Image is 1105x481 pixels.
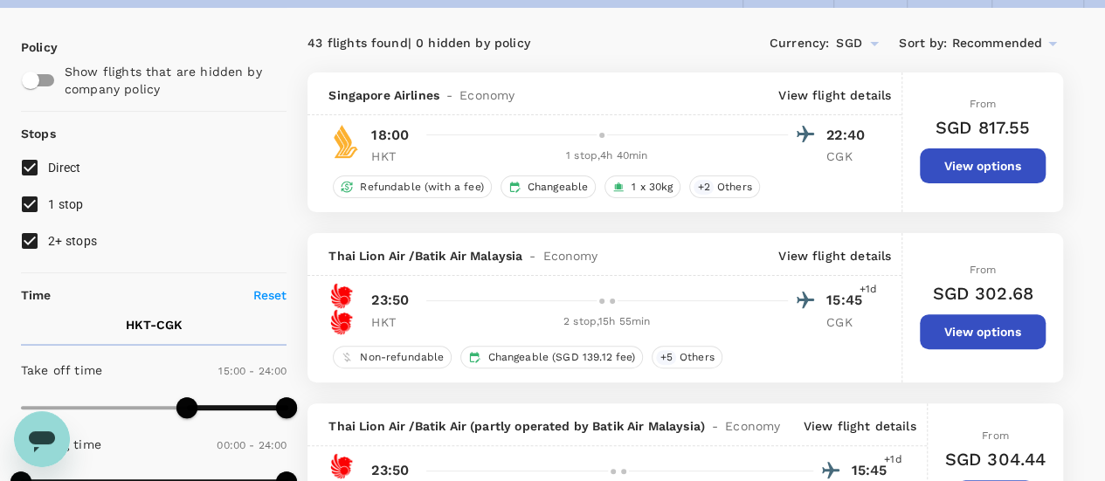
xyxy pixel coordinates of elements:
[920,314,1046,349] button: View options
[804,417,916,435] p: View flight details
[328,247,522,265] span: Thai Lion Air / Batik Air Malaysia
[65,63,275,98] p: Show flights that are hidden by company policy
[884,451,901,469] span: +1d
[945,445,1046,473] h6: SGD 304.44
[970,264,997,276] span: From
[353,350,451,365] span: Non-refundable
[328,124,363,159] img: SQ
[459,86,515,104] span: Economy
[353,180,490,195] span: Refundable (with a fee)
[970,98,997,110] span: From
[951,34,1042,53] span: Recommended
[501,175,597,198] div: Changeable
[778,86,891,104] p: View flight details
[21,127,56,141] strong: Stops
[778,247,891,265] p: View flight details
[307,34,685,53] div: 43 flights found | 0 hidden by policy
[425,313,788,331] div: 2 stop , 15h 55min
[14,411,70,467] iframe: Button to launch messaging window, conversation in progress
[625,180,680,195] span: 1 x 30kg
[936,113,1031,141] h6: SGD 817.55
[371,125,409,146] p: 18:00
[371,460,409,481] p: 23:50
[826,148,870,165] p: CGK
[460,346,643,368] div: Changeable (SGD 139.12 fee)
[862,31,887,56] button: Open
[542,247,597,265] span: Economy
[725,417,780,435] span: Economy
[826,313,870,331] p: CGK
[920,148,1046,183] button: View options
[48,161,81,175] span: Direct
[218,365,287,377] span: 15:00 - 24:00
[656,350,675,365] span: + 5
[328,86,439,104] span: Singapore Airlines
[689,175,759,198] div: +2Others
[126,316,183,333] p: HKT - CGK
[932,279,1033,307] h6: SGD 302.68
[328,453,355,479] img: SL
[694,180,713,195] span: + 2
[852,460,895,481] p: 15:45
[982,429,1009,442] span: From
[826,290,870,311] p: 15:45
[826,125,870,146] p: 22:40
[328,283,355,309] img: SL
[217,439,287,451] span: 00:00 - 24:00
[333,175,491,198] div: Refundable (with a fee)
[371,313,415,331] p: HKT
[21,361,102,379] p: Take off time
[48,234,97,248] span: 2+ stops
[860,281,877,299] span: +1d
[899,34,947,53] span: Sort by :
[371,148,415,165] p: HKT
[328,417,705,435] span: Thai Lion Air / Batik Air (partly operated by Batik Air Malaysia)
[253,286,287,304] p: Reset
[480,350,642,365] span: Changeable (SGD 139.12 fee)
[328,309,355,335] img: OD
[710,180,759,195] span: Others
[522,247,542,265] span: -
[48,197,84,211] span: 1 stop
[371,290,409,311] p: 23:50
[604,175,680,198] div: 1 x 30kg
[439,86,459,104] span: -
[21,38,37,56] p: Policy
[652,346,722,368] div: +5Others
[673,350,722,365] span: Others
[770,34,829,53] span: Currency :
[521,180,596,195] span: Changeable
[425,148,788,165] div: 1 stop , 4h 40min
[333,346,452,368] div: Non-refundable
[705,417,725,435] span: -
[21,436,101,453] p: Landing time
[21,286,52,304] p: Time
